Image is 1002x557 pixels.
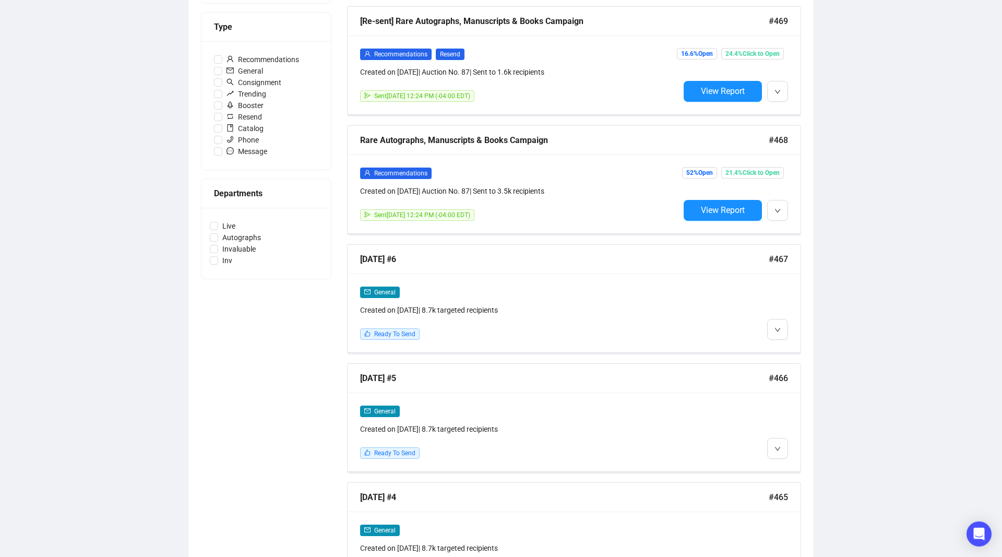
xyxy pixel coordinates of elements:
div: Created on [DATE] | 8.7k targeted recipients [360,423,679,435]
div: Departments [214,187,318,200]
span: View Report [701,86,745,96]
span: Trending [222,88,270,100]
span: user [364,170,371,176]
span: Resend [222,111,266,123]
span: #465 [769,491,788,504]
span: Recommendations [374,170,427,177]
button: View Report [684,200,762,221]
span: Catalog [222,123,268,134]
span: Sent [DATE] 12:24 PM (-04:00 EDT) [374,92,470,100]
span: #469 [769,15,788,28]
span: Booster [222,100,268,111]
div: Created on [DATE] | 8.7k targeted recipients [360,304,679,316]
span: Recommendations [374,51,427,58]
span: Inv [218,255,236,266]
span: Consignment [222,77,285,88]
a: Rare Autographs, Manuscripts & Books Campaign#468userRecommendationsCreated on [DATE]| Auction No... [347,125,801,234]
span: down [774,208,781,214]
div: [DATE] #6 [360,253,769,266]
span: Invaluable [218,243,260,255]
span: mail [364,527,371,533]
span: 16.6% Open [677,48,717,60]
div: Type [214,20,318,33]
span: Ready To Send [374,330,415,338]
div: Created on [DATE] | 8.7k targeted recipients [360,542,679,554]
span: #468 [769,134,788,147]
a: [DATE] #6#467mailGeneralCreated on [DATE]| 8.7k targeted recipientslikeReady To Send [347,244,801,353]
button: View Report [684,81,762,102]
span: down [774,446,781,452]
span: book [226,124,234,132]
span: Ready To Send [374,449,415,457]
span: retweet [226,113,234,120]
span: phone [226,136,234,143]
span: Recommendations [222,54,303,65]
span: Message [222,146,271,157]
span: user [364,51,371,57]
div: Rare Autographs, Manuscripts & Books Campaign [360,134,769,147]
span: 24.4% Click to Open [721,48,784,60]
div: [Re-sent] Rare Autographs, Manuscripts & Books Campaign [360,15,769,28]
span: mail [226,67,234,74]
span: Phone [222,134,263,146]
span: General [374,289,396,296]
div: [DATE] #4 [360,491,769,504]
span: Sent [DATE] 12:24 PM (-04:00 EDT) [374,211,470,219]
span: message [226,147,234,155]
span: General [374,527,396,534]
span: down [774,89,781,95]
span: search [226,78,234,86]
span: #467 [769,253,788,266]
span: #466 [769,372,788,385]
span: send [364,92,371,99]
span: 52% Open [682,167,717,179]
div: [DATE] #5 [360,372,769,385]
span: like [364,330,371,337]
span: mail [364,289,371,295]
span: send [364,211,371,218]
div: Open Intercom Messenger [967,522,992,547]
span: Autographs [218,232,265,243]
a: [DATE] #5#466mailGeneralCreated on [DATE]| 8.7k targeted recipientslikeReady To Send [347,363,801,472]
span: user [226,55,234,63]
div: Created on [DATE] | Auction No. 87 | Sent to 3.5k recipients [360,185,679,197]
span: 21.4% Click to Open [721,167,784,179]
span: like [364,449,371,456]
span: General [222,65,267,77]
span: mail [364,408,371,414]
div: Created on [DATE] | Auction No. 87 | Sent to 1.6k recipients [360,66,679,78]
span: Resend [436,49,464,60]
span: General [374,408,396,415]
span: rocket [226,101,234,109]
span: rise [226,90,234,97]
span: View Report [701,205,745,215]
span: Live [218,220,240,232]
span: down [774,327,781,333]
a: [Re-sent] Rare Autographs, Manuscripts & Books Campaign#469userRecommendationsResendCreated on [D... [347,6,801,115]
